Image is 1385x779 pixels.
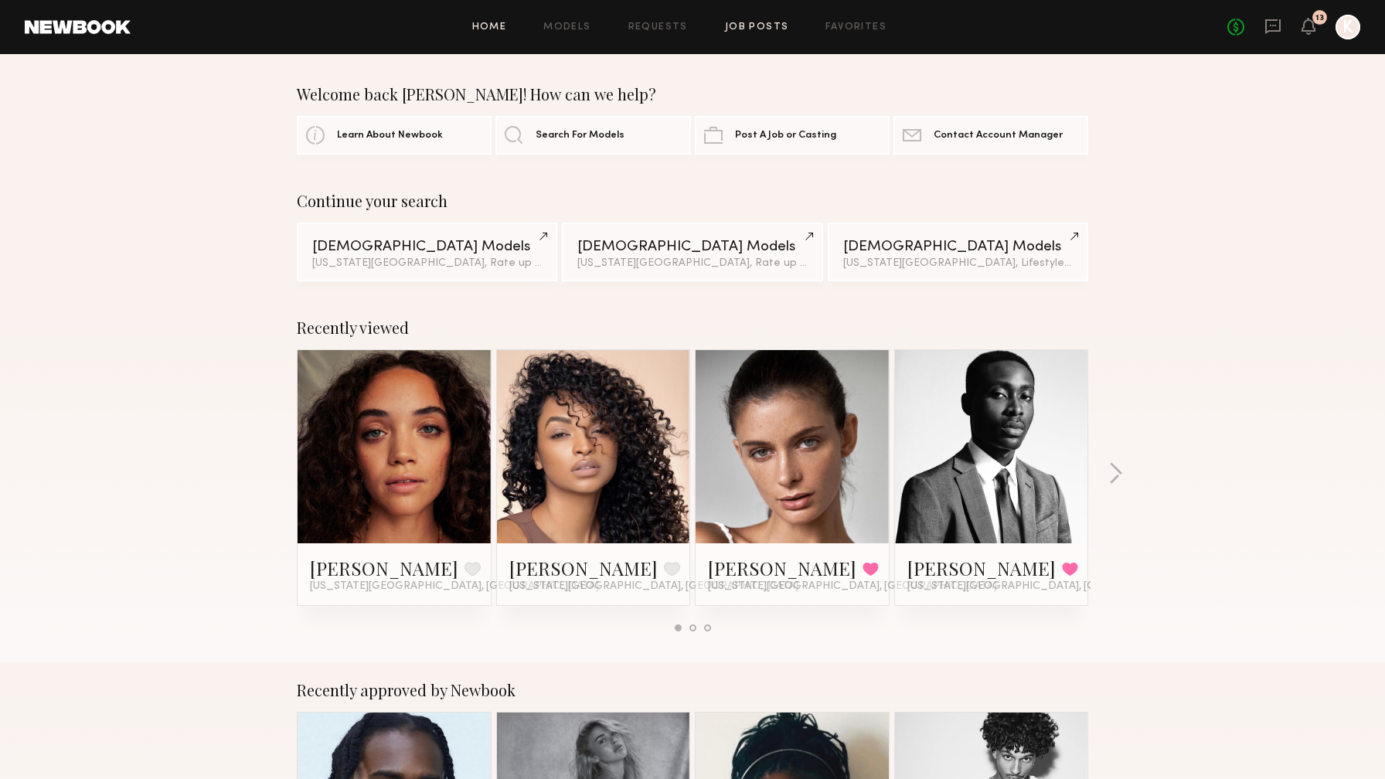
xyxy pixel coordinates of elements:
a: [DEMOGRAPHIC_DATA] Models[US_STATE][GEOGRAPHIC_DATA], Rate up to $150 [297,223,557,281]
a: [PERSON_NAME] [310,556,458,580]
span: Learn About Newbook [337,131,443,141]
a: [DEMOGRAPHIC_DATA] Models[US_STATE][GEOGRAPHIC_DATA], Lifestyle category [828,223,1088,281]
div: Continue your search [297,192,1088,210]
div: 13 [1315,14,1324,22]
div: [US_STATE][GEOGRAPHIC_DATA], Rate up to $150 [577,258,807,269]
span: [US_STATE][GEOGRAPHIC_DATA], [GEOGRAPHIC_DATA] [907,580,1196,593]
span: [US_STATE][GEOGRAPHIC_DATA], [GEOGRAPHIC_DATA] [310,580,599,593]
a: Models [543,22,590,32]
a: Favorites [825,22,886,32]
a: Home [472,22,507,32]
div: [US_STATE][GEOGRAPHIC_DATA], Rate up to $150 [312,258,542,269]
a: [PERSON_NAME] [708,556,856,580]
span: Search For Models [536,131,624,141]
div: [DEMOGRAPHIC_DATA] Models [577,240,807,254]
a: K [1336,15,1360,39]
div: Welcome back [PERSON_NAME]! How can we help? [297,85,1088,104]
span: [US_STATE][GEOGRAPHIC_DATA], [GEOGRAPHIC_DATA] [509,580,798,593]
a: [DEMOGRAPHIC_DATA] Models[US_STATE][GEOGRAPHIC_DATA], Rate up to $150 [562,223,822,281]
a: Post A Job or Casting [695,116,890,155]
a: Requests [628,22,688,32]
div: Recently viewed [297,318,1088,337]
span: Post A Job or Casting [735,131,836,141]
div: [DEMOGRAPHIC_DATA] Models [843,240,1073,254]
a: [PERSON_NAME] [509,556,658,580]
a: Search For Models [495,116,690,155]
span: Contact Account Manager [934,131,1063,141]
div: [DEMOGRAPHIC_DATA] Models [312,240,542,254]
a: [PERSON_NAME] [907,556,1056,580]
div: Recently approved by Newbook [297,681,1088,699]
div: [US_STATE][GEOGRAPHIC_DATA], Lifestyle category [843,258,1073,269]
span: [US_STATE][GEOGRAPHIC_DATA], [GEOGRAPHIC_DATA] [708,580,997,593]
a: Job Posts [725,22,789,32]
a: Contact Account Manager [893,116,1088,155]
a: Learn About Newbook [297,116,492,155]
